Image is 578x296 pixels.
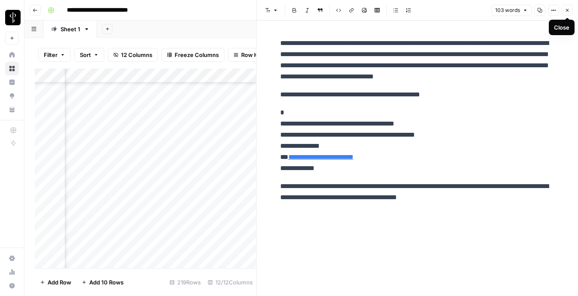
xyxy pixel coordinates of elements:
[5,279,19,293] button: Help + Support
[204,275,256,289] div: 12/12 Columns
[5,251,19,265] a: Settings
[5,103,19,117] a: Your Data
[5,10,21,25] img: LP Production Workloads Logo
[228,48,278,62] button: Row Height
[166,275,204,289] div: 219 Rows
[5,7,19,28] button: Workspace: LP Production Workloads
[35,275,76,289] button: Add Row
[74,48,104,62] button: Sort
[48,278,71,287] span: Add Row
[76,275,129,289] button: Add 10 Rows
[44,21,97,38] a: Sheet 1
[554,23,569,32] div: Close
[108,48,158,62] button: 12 Columns
[175,51,219,59] span: Freeze Columns
[61,25,80,33] div: Sheet 1
[5,75,19,89] a: Insights
[5,62,19,75] a: Browse
[5,48,19,62] a: Home
[5,89,19,103] a: Opportunities
[241,51,272,59] span: Row Height
[89,278,124,287] span: Add 10 Rows
[38,48,71,62] button: Filter
[161,48,224,62] button: Freeze Columns
[121,51,152,59] span: 12 Columns
[495,6,520,14] span: 103 words
[491,5,532,16] button: 103 words
[80,51,91,59] span: Sort
[44,51,57,59] span: Filter
[5,265,19,279] a: Usage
